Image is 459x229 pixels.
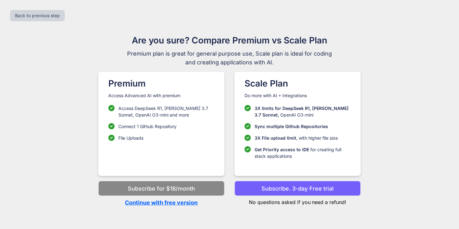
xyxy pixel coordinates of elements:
p: Do more with AI + Integrations [245,92,351,99]
img: checklist [245,135,251,141]
p: Connect 1 Github Repository [118,123,177,130]
p: Sync multiple Github Repositories [255,123,328,130]
span: Get Priority access to IDE [255,147,309,152]
p: Subscribe. 3-day Free trial [261,184,334,193]
img: checklist [245,146,251,152]
p: for creating full stack applications [255,146,351,159]
span: 3X limits for DeepSeek R1, [PERSON_NAME] 3.7 Sonnet, [255,106,348,117]
img: checklist [108,105,115,111]
p: Continue with free version [98,198,224,207]
img: checklist [245,105,251,111]
button: Back to previous step [10,10,65,21]
img: checklist [108,135,115,141]
p: Access Advanced AI with premium [108,92,214,99]
img: checklist [108,123,115,129]
img: checklist [245,123,251,129]
p: , with higher file size [255,135,338,141]
button: Subscribe for $18/month [98,181,224,196]
h1: Are you sure? Compare Premium vs Scale Plan [124,34,335,47]
p: OpenAI O3-mini [255,105,351,118]
button: Subscribe. 3-day Free trial [235,181,361,196]
h1: Scale Plan [245,77,351,90]
p: No questions asked if you need a refund! [235,196,361,206]
p: Subscribe for $18/month [128,184,195,193]
p: Access DeepSeek R1, [PERSON_NAME] 3.7 Sonnet, OpenAI O3-mini and more [118,105,214,118]
span: 3X File upload limit [255,135,296,141]
span: Premium plan is great for general purpose use, Scale plan is ideal for coding and creating applic... [124,49,335,67]
h1: Premium [108,77,214,90]
p: File Uploads [118,135,143,141]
